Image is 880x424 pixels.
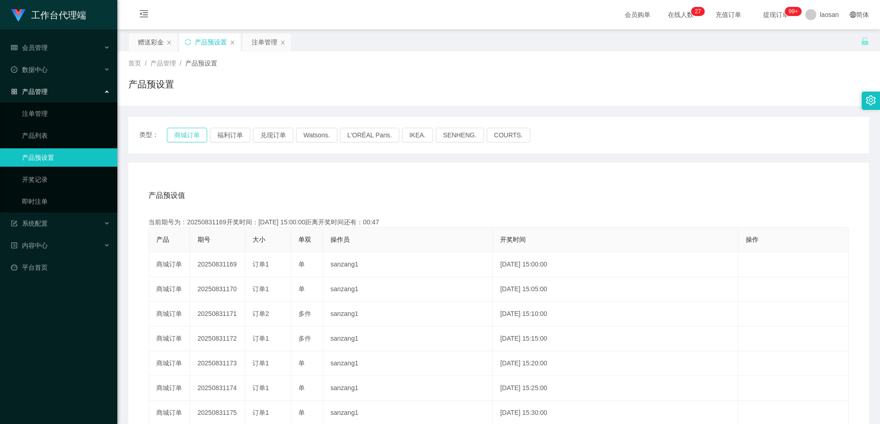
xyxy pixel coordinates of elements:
[493,351,738,376] td: [DATE] 15:20:00
[22,126,110,145] a: 产品列表
[22,148,110,167] a: 产品预设置
[402,128,433,142] button: IKEA.
[493,376,738,401] td: [DATE] 15:25:00
[11,88,48,95] span: 产品管理
[253,285,269,293] span: 订单1
[861,37,869,45] i: 图标: unlock
[436,128,484,142] button: SENHENG.
[280,40,286,45] i: 图标: close
[298,335,311,342] span: 多件
[180,60,181,67] span: /
[185,39,191,45] i: 图标: sync
[330,236,350,243] span: 操作员
[691,7,704,16] sup: 27
[149,252,190,277] td: 商城订单
[11,11,86,18] a: 工作台代理端
[167,128,207,142] button: 商城订单
[230,40,235,45] i: 图标: close
[252,33,277,51] div: 注单管理
[190,326,245,351] td: 20250831172
[253,384,269,391] span: 订单1
[11,220,17,227] i: 图标: form
[711,11,746,18] span: 充值订单
[149,326,190,351] td: 商城订单
[210,128,250,142] button: 福利订单
[128,0,159,30] i: 图标: menu-fold
[253,409,269,416] span: 订单1
[148,217,849,227] div: 当前期号为：20250831169开奖时间：[DATE] 15:00:00距离开奖时间还有：00:47
[190,252,245,277] td: 20250831169
[128,60,141,67] span: 首页
[298,261,305,268] span: 单
[500,236,526,243] span: 开奖时间
[298,310,311,317] span: 多件
[11,88,17,95] i: 图标: appstore-o
[190,376,245,401] td: 20250831174
[493,252,738,277] td: [DATE] 15:00:00
[145,60,147,67] span: /
[11,220,48,227] span: 系统配置
[185,60,217,67] span: 产品预设置
[298,285,305,293] span: 单
[190,302,245,326] td: 20250831171
[298,359,305,367] span: 单
[253,310,269,317] span: 订单2
[31,0,86,30] h1: 工作台代理端
[487,128,530,142] button: COURTS.
[296,128,337,142] button: Watsons.
[149,277,190,302] td: 商城订单
[253,359,269,367] span: 订单1
[22,170,110,189] a: 开奖记录
[166,40,172,45] i: 图标: close
[323,277,493,302] td: sanzang1
[695,7,698,16] p: 2
[698,7,701,16] p: 7
[493,277,738,302] td: [DATE] 15:05:00
[253,335,269,342] span: 订单1
[11,44,48,51] span: 会员管理
[149,302,190,326] td: 商城订单
[298,409,305,416] span: 单
[746,236,759,243] span: 操作
[190,351,245,376] td: 20250831173
[11,66,17,73] i: 图标: check-circle-o
[11,242,48,249] span: 内容中心
[148,190,185,201] span: 产品预设值
[850,11,856,18] i: 图标: global
[323,252,493,277] td: sanzang1
[663,11,698,18] span: 在线人数
[150,60,176,67] span: 产品管理
[298,236,311,243] span: 单双
[253,261,269,268] span: 订单1
[22,192,110,211] a: 即时注单
[128,77,174,91] h1: 产品预设置
[323,302,493,326] td: sanzang1
[493,326,738,351] td: [DATE] 15:15:00
[323,376,493,401] td: sanzang1
[323,351,493,376] td: sanzang1
[493,302,738,326] td: [DATE] 15:10:00
[253,236,265,243] span: 大小
[198,236,210,243] span: 期号
[138,33,164,51] div: 赠送彩金
[11,44,17,51] i: 图标: table
[323,326,493,351] td: sanzang1
[22,104,110,123] a: 注单管理
[11,258,110,277] a: 图标: dashboard平台首页
[190,277,245,302] td: 20250831170
[156,236,169,243] span: 产品
[866,95,876,105] i: 图标: setting
[195,33,227,51] div: 产品预设置
[11,242,17,249] i: 图标: profile
[149,351,190,376] td: 商城订单
[785,7,802,16] sup: 1034
[149,376,190,401] td: 商城订单
[139,128,167,142] span: 类型：
[759,11,793,18] span: 提现订单
[253,128,293,142] button: 兑现订单
[340,128,399,142] button: L'ORÉAL Paris.
[11,66,48,73] span: 数据中心
[11,9,26,22] img: logo.9652507e.png
[298,384,305,391] span: 单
